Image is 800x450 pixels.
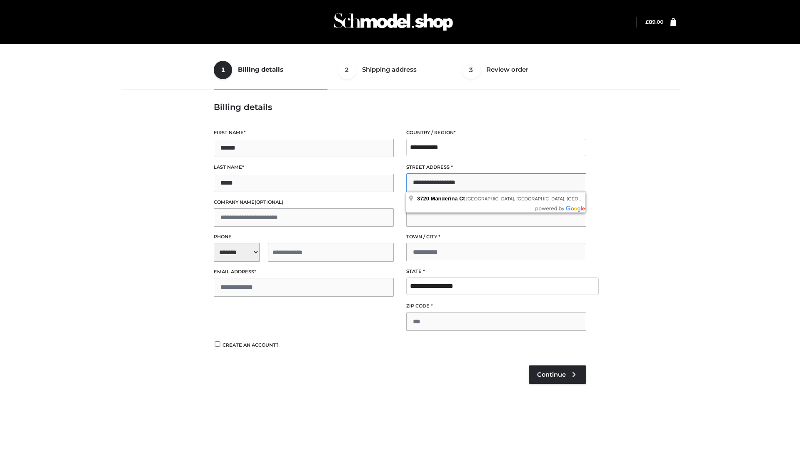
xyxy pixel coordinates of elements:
img: Schmodel Admin 964 [331,5,456,38]
label: First name [214,129,394,137]
label: State [406,267,586,275]
input: Create an account? [214,341,221,347]
span: 3720 [417,195,429,202]
span: (optional) [255,199,283,205]
a: £89.00 [645,19,663,25]
label: Country / Region [406,129,586,137]
span: Continue [537,371,566,378]
a: Continue [529,365,586,384]
span: Manderina Ct [431,195,465,202]
label: Phone [214,233,394,241]
span: [GEOGRAPHIC_DATA], [GEOGRAPHIC_DATA], [GEOGRAPHIC_DATA] [466,196,615,201]
label: ZIP Code [406,302,586,310]
label: Email address [214,268,394,276]
span: £ [645,19,649,25]
label: Town / City [406,233,586,241]
bdi: 89.00 [645,19,663,25]
h3: Billing details [214,102,586,112]
label: Last name [214,163,394,171]
label: Street address [406,163,586,171]
label: Company name [214,198,394,206]
span: Create an account? [222,342,279,348]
